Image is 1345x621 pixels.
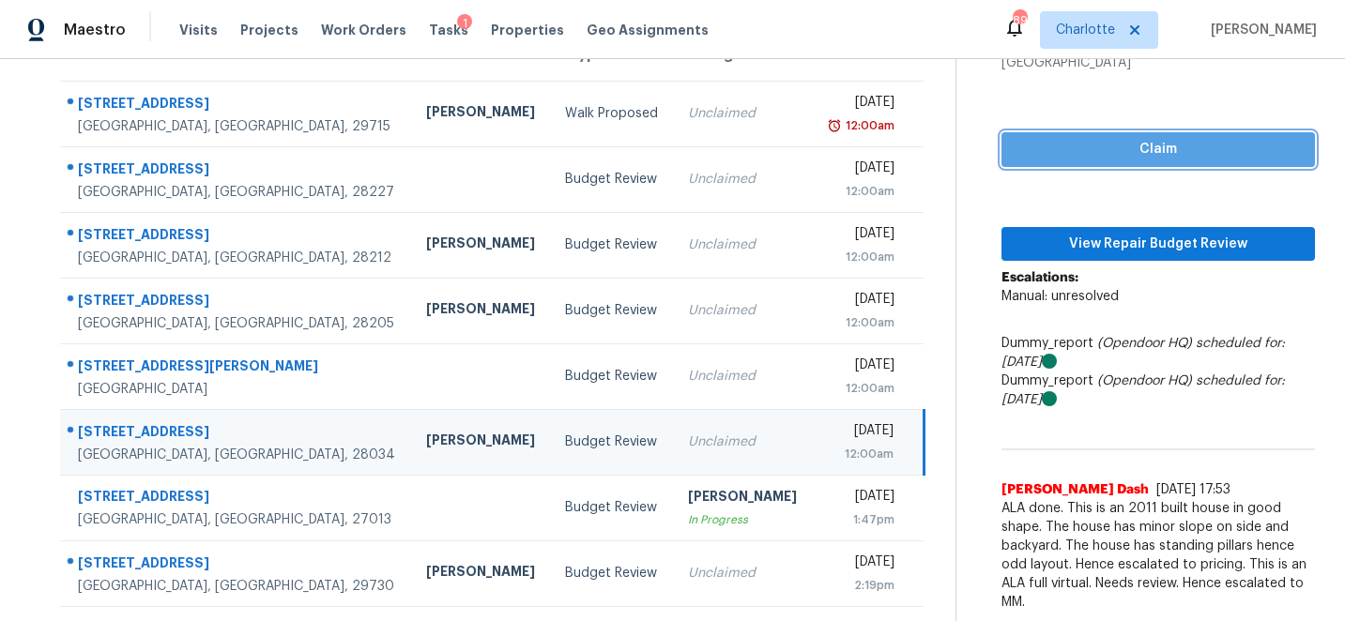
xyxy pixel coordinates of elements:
[688,170,797,189] div: Unclaimed
[1097,337,1192,350] i: (Opendoor HQ)
[565,432,658,451] div: Budget Review
[78,553,396,577] div: [STREET_ADDRESS]
[1001,374,1285,406] i: scheduled for: [DATE]
[1001,371,1315,409] div: Dummy_report
[565,564,658,583] div: Budget Review
[78,117,396,136] div: [GEOGRAPHIC_DATA], [GEOGRAPHIC_DATA], 29715
[78,291,396,314] div: [STREET_ADDRESS]
[426,234,535,257] div: [PERSON_NAME]
[1001,290,1119,303] span: Manual: unresolved
[491,21,564,39] span: Properties
[1001,227,1315,262] button: View Repair Budget Review
[1097,374,1192,387] i: (Opendoor HQ)
[827,248,894,266] div: 12:00am
[827,182,894,201] div: 12:00am
[321,21,406,39] span: Work Orders
[78,249,396,267] div: [GEOGRAPHIC_DATA], [GEOGRAPHIC_DATA], 28212
[827,313,894,332] div: 12:00am
[688,510,797,529] div: In Progress
[78,94,396,117] div: [STREET_ADDRESS]
[426,562,535,585] div: [PERSON_NAME]
[827,379,894,398] div: 12:00am
[426,299,535,323] div: [PERSON_NAME]
[565,367,658,386] div: Budget Review
[827,487,894,510] div: [DATE]
[457,14,472,33] div: 1
[240,21,298,39] span: Projects
[78,314,396,333] div: [GEOGRAPHIC_DATA], [GEOGRAPHIC_DATA], 28205
[1001,499,1315,612] span: ALA done. This is an 2011 built house in good shape. The house has minor slope on side and backya...
[587,21,709,39] span: Geo Assignments
[827,290,894,313] div: [DATE]
[827,553,894,576] div: [DATE]
[565,235,658,254] div: Budget Review
[688,235,797,254] div: Unclaimed
[78,380,396,399] div: [GEOGRAPHIC_DATA]
[1203,21,1317,39] span: [PERSON_NAME]
[827,510,894,529] div: 1:47pm
[842,116,894,135] div: 12:00am
[1016,138,1300,161] span: Claim
[78,183,396,202] div: [GEOGRAPHIC_DATA], [GEOGRAPHIC_DATA], 28227
[565,104,658,123] div: Walk Proposed
[827,356,894,379] div: [DATE]
[429,23,468,37] span: Tasks
[1001,334,1315,371] div: Dummy_report
[688,301,797,320] div: Unclaimed
[1001,53,1315,72] div: [GEOGRAPHIC_DATA]
[64,21,126,39] span: Maestro
[78,577,396,596] div: [GEOGRAPHIC_DATA], [GEOGRAPHIC_DATA], 29730
[78,356,396,380] div: [STREET_ADDRESS][PERSON_NAME]
[1056,21,1115,39] span: Charlotte
[565,301,658,320] div: Budget Review
[827,224,894,248] div: [DATE]
[1016,233,1300,256] span: View Repair Budget Review
[179,21,218,39] span: Visits
[78,225,396,249] div: [STREET_ADDRESS]
[827,576,894,595] div: 2:19pm
[688,564,797,583] div: Unclaimed
[688,104,797,123] div: Unclaimed
[827,421,894,445] div: [DATE]
[688,367,797,386] div: Unclaimed
[827,93,894,116] div: [DATE]
[78,446,396,464] div: [GEOGRAPHIC_DATA], [GEOGRAPHIC_DATA], 28034
[78,422,396,446] div: [STREET_ADDRESS]
[688,487,797,510] div: [PERSON_NAME]
[1156,483,1230,496] span: [DATE] 17:53
[1001,271,1078,284] b: Escalations:
[426,431,535,454] div: [PERSON_NAME]
[78,159,396,183] div: [STREET_ADDRESS]
[565,170,658,189] div: Budget Review
[688,432,797,451] div: Unclaimed
[1001,480,1149,499] span: [PERSON_NAME] Dash
[78,487,396,510] div: [STREET_ADDRESS]
[78,510,396,529] div: [GEOGRAPHIC_DATA], [GEOGRAPHIC_DATA], 27013
[1013,11,1026,30] div: 89
[827,159,894,182] div: [DATE]
[1001,132,1315,167] button: Claim
[827,445,894,463] div: 12:00am
[1001,337,1285,369] i: scheduled for: [DATE]
[827,116,842,135] img: Overdue Alarm Icon
[426,102,535,126] div: [PERSON_NAME]
[565,498,658,517] div: Budget Review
